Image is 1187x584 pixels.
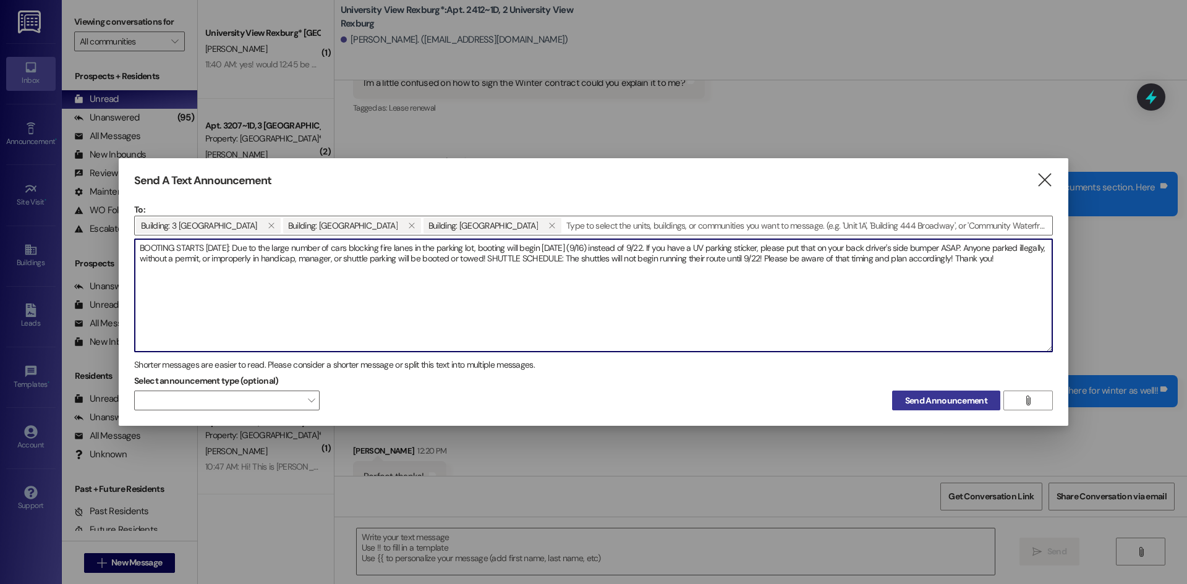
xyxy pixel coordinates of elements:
i:  [1036,174,1053,187]
i:  [408,221,415,231]
div: Shorter messages are easier to read. Please consider a shorter message or split this text into mu... [134,358,1053,371]
span: Building: 2 University View Rexburg [288,218,398,234]
i:  [548,221,555,231]
input: Type to select the units, buildings, or communities you want to message. (e.g. 'Unit 1A', 'Buildi... [563,216,1052,235]
span: Send Announcement [905,394,987,407]
p: To: [134,203,1053,216]
label: Select announcement type (optional) [134,371,279,391]
i:  [1023,396,1032,405]
button: Building: 1 University View Rexburg [543,218,561,234]
span: Building: 3 University View Rexburg [141,218,257,234]
i:  [268,221,274,231]
button: Send Announcement [892,391,1000,410]
button: Building: 2 University View Rexburg [402,218,421,234]
h3: Send A Text Announcement [134,174,271,188]
div: BOOTING STARTS [DATE]: Due to the large number of cars blocking fire lanes in the parking lot, bo... [134,239,1053,352]
span: Building: 1 University View Rexburg [428,218,538,234]
textarea: BOOTING STARTS [DATE]: Due to the large number of cars blocking fire lanes in the parking lot, bo... [135,239,1052,352]
button: Building: 3 University View Rexburg [262,218,281,234]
